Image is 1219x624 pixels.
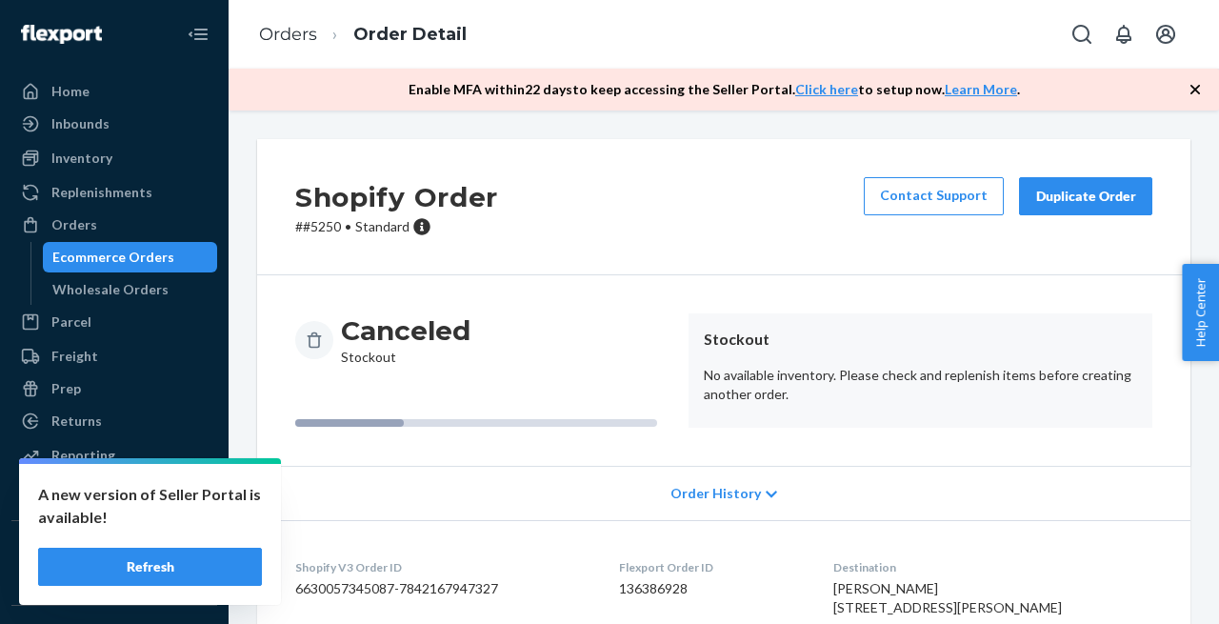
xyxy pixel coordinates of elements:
[21,25,102,44] img: Flexport logo
[795,81,858,97] a: Click here
[833,559,1152,575] dt: Destination
[38,548,262,586] button: Refresh
[52,248,174,267] div: Ecommerce Orders
[11,536,217,567] button: Integrations
[341,313,470,348] h3: Canceled
[259,24,317,45] a: Orders
[43,274,218,305] a: Wholesale Orders
[11,143,217,173] a: Inventory
[11,76,217,107] a: Home
[295,579,589,598] dd: 6630057345087-7842167947327
[52,280,169,299] div: Wholesale Orders
[51,347,98,366] div: Freight
[353,24,467,45] a: Order Detail
[51,412,102,431] div: Returns
[1095,567,1200,614] iframe: Opens a widget where you can chat to one of our agents
[11,373,217,404] a: Prep
[704,366,1137,404] p: No available inventory. Please check and replenish items before creating another order.
[51,82,90,101] div: Home
[619,559,804,575] dt: Flexport Order ID
[51,149,112,168] div: Inventory
[1063,15,1101,53] button: Open Search Box
[1147,15,1185,53] button: Open account menu
[11,109,217,139] a: Inbounds
[355,218,410,234] span: Standard
[295,559,589,575] dt: Shopify V3 Order ID
[179,15,217,53] button: Close Navigation
[670,484,761,503] span: Order History
[409,80,1020,99] p: Enable MFA within 22 days to keep accessing the Seller Portal. to setup now. .
[1182,264,1219,361] button: Help Center
[619,579,804,598] dd: 136386928
[1105,15,1143,53] button: Open notifications
[51,183,152,202] div: Replenishments
[51,379,81,398] div: Prep
[341,313,470,367] div: Stockout
[864,177,1004,215] a: Contact Support
[11,440,217,471] a: Reporting
[11,210,217,240] a: Orders
[345,218,351,234] span: •
[11,177,217,208] a: Replenishments
[51,312,91,332] div: Parcel
[51,114,110,133] div: Inbounds
[11,574,217,597] a: Add Integration
[704,329,1137,351] header: Stockout
[51,446,115,465] div: Reporting
[833,580,1062,615] span: [PERSON_NAME] [STREET_ADDRESS][PERSON_NAME]
[295,217,498,236] p: # #5250
[43,242,218,272] a: Ecommerce Orders
[1035,187,1136,206] div: Duplicate Order
[244,7,482,63] ol: breadcrumbs
[1019,177,1152,215] button: Duplicate Order
[295,177,498,217] h2: Shopify Order
[38,483,262,529] p: A new version of Seller Portal is available!
[51,215,97,234] div: Orders
[945,81,1017,97] a: Learn More
[11,341,217,372] a: Freight
[11,307,217,337] a: Parcel
[11,474,217,505] a: Billing
[11,406,217,436] a: Returns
